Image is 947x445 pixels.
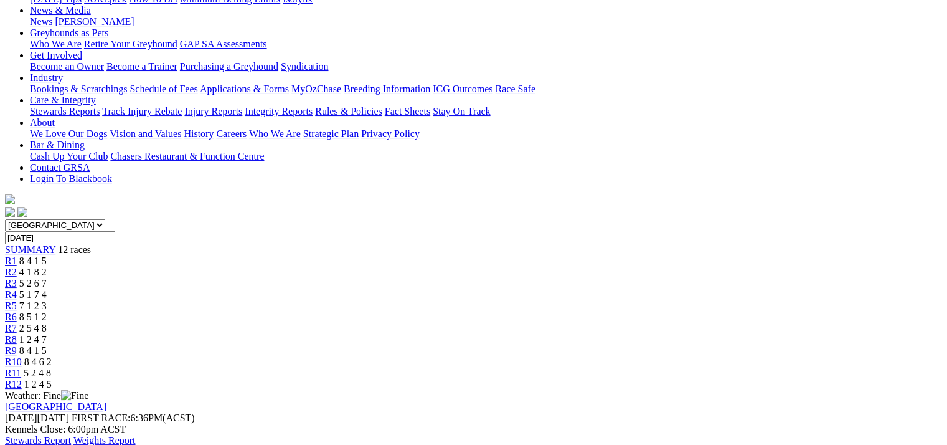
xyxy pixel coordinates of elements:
[5,413,37,423] span: [DATE]
[17,207,27,217] img: twitter.svg
[5,244,55,255] a: SUMMARY
[30,27,108,38] a: Greyhounds as Pets
[5,267,17,277] a: R2
[344,84,430,94] a: Breeding Information
[30,106,942,117] div: Care & Integrity
[19,312,47,322] span: 8 5 1 2
[5,300,17,311] a: R5
[19,289,47,300] span: 5 1 7 4
[433,84,492,94] a: ICG Outcomes
[385,106,430,117] a: Fact Sheets
[19,334,47,345] span: 1 2 4 7
[5,345,17,356] a: R9
[19,267,47,277] span: 4 1 8 2
[19,278,47,289] span: 5 2 6 7
[30,5,91,16] a: News & Media
[19,256,47,266] span: 8 4 1 5
[24,379,52,390] span: 1 2 4 5
[19,300,47,311] span: 7 1 2 3
[5,379,22,390] a: R12
[5,401,106,412] a: [GEOGRAPHIC_DATA]
[5,289,17,300] a: R4
[184,106,242,117] a: Injury Reports
[130,84,197,94] a: Schedule of Fees
[184,128,214,139] a: History
[5,413,69,423] span: [DATE]
[30,95,96,105] a: Care & Integrity
[30,61,104,72] a: Become an Owner
[200,84,289,94] a: Applications & Forms
[249,128,301,139] a: Who We Are
[30,72,63,83] a: Industry
[24,356,52,367] span: 8 4 6 2
[5,194,15,204] img: logo-grsa-white.png
[291,84,341,94] a: MyOzChase
[495,84,535,94] a: Race Safe
[30,61,942,72] div: Get Involved
[180,39,267,49] a: GAP SA Assessments
[245,106,313,117] a: Integrity Reports
[30,50,82,60] a: Get Involved
[30,162,90,173] a: Contact GRSA
[30,106,100,117] a: Stewards Reports
[30,173,112,184] a: Login To Blackbook
[30,128,107,139] a: We Love Our Dogs
[110,128,181,139] a: Vision and Values
[58,244,91,255] span: 12 races
[19,345,47,356] span: 8 4 1 5
[72,413,130,423] span: FIRST RACE:
[180,61,278,72] a: Purchasing a Greyhound
[5,390,88,401] span: Weather: Fine
[5,312,17,322] a: R6
[5,231,115,244] input: Select date
[110,151,264,161] a: Chasers Restaurant & Function Centre
[30,151,942,162] div: Bar & Dining
[72,413,195,423] span: 6:36PM(ACST)
[303,128,359,139] a: Strategic Plan
[5,323,17,333] a: R7
[216,128,247,139] a: Careers
[361,128,420,139] a: Privacy Policy
[433,106,490,117] a: Stay On Track
[5,424,942,435] div: Kennels Close: 6:00pm ACST
[30,16,942,27] div: News & Media
[30,16,52,27] a: News
[84,39,177,49] a: Retire Your Greyhound
[281,61,328,72] a: Syndication
[5,368,21,378] a: R11
[19,323,47,333] span: 2 5 4 8
[106,61,177,72] a: Become a Trainer
[30,151,108,161] a: Cash Up Your Club
[30,128,942,140] div: About
[5,278,17,289] a: R3
[315,106,382,117] a: Rules & Policies
[5,207,15,217] img: facebook.svg
[61,390,88,401] img: Fine
[5,334,17,345] a: R8
[30,140,85,150] a: Bar & Dining
[30,84,942,95] div: Industry
[102,106,182,117] a: Track Injury Rebate
[5,256,17,266] a: R1
[55,16,134,27] a: [PERSON_NAME]
[30,117,55,128] a: About
[24,368,51,378] span: 5 2 4 8
[30,39,942,50] div: Greyhounds as Pets
[5,356,22,367] a: R10
[30,84,127,94] a: Bookings & Scratchings
[30,39,82,49] a: Who We Are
